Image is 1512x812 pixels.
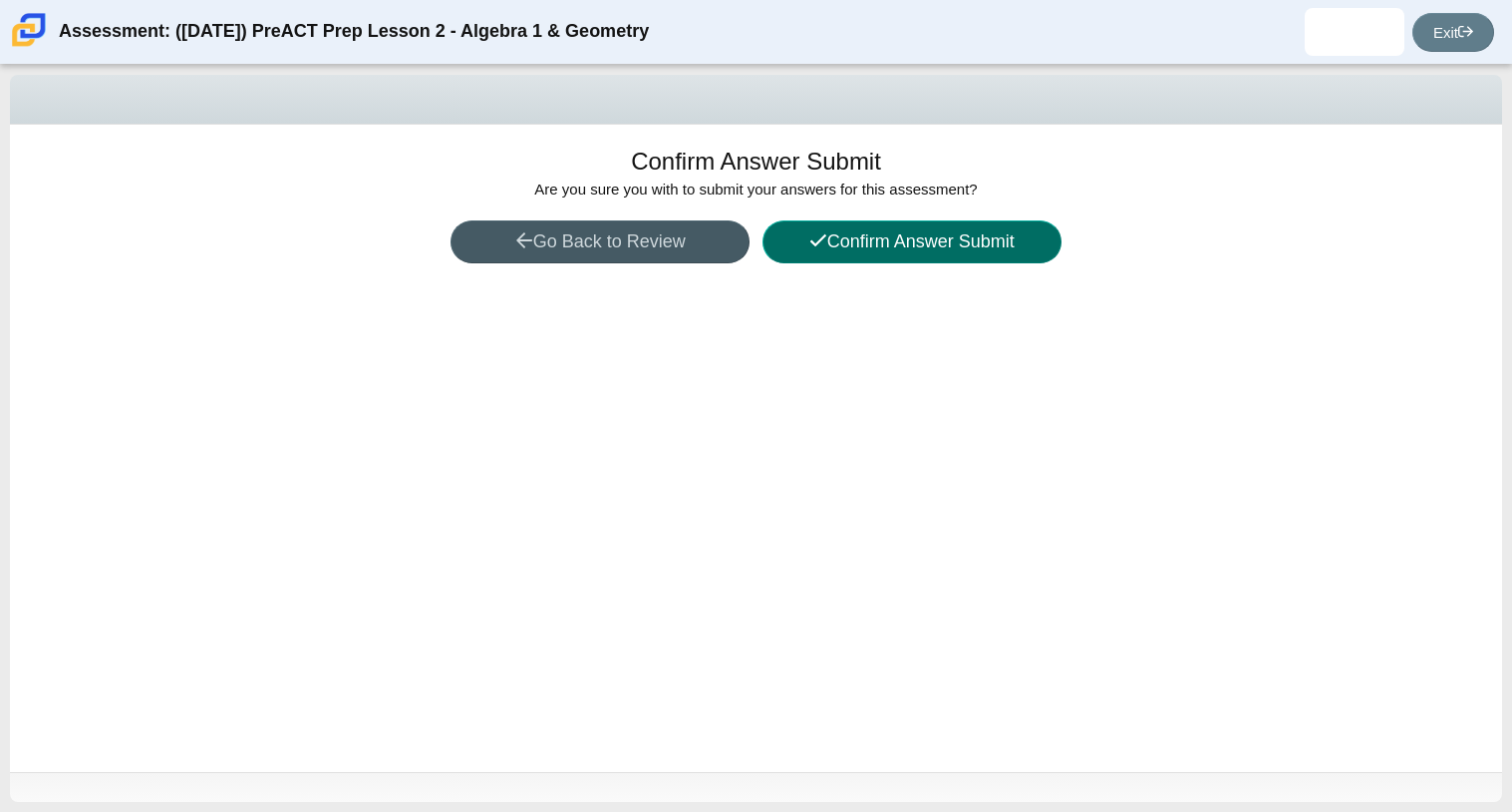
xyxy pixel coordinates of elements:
button: Confirm Answer Submit [762,220,1061,263]
h1: Confirm Answer Submit [631,145,881,179]
div: Assessment: ([DATE]) PreACT Prep Lesson 2 - Algebra 1 & Geometry [59,8,649,56]
a: Exit [1412,13,1494,52]
span: Are you sure you with to submit your answers for this assessment? [534,181,977,198]
button: Go Back to Review [451,220,750,263]
img: Carmen School of Science & Technology [8,9,50,51]
img: esperanza.reyes-lo.wUdWzD [1339,16,1370,48]
a: Carmen School of Science & Technology [8,37,50,54]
